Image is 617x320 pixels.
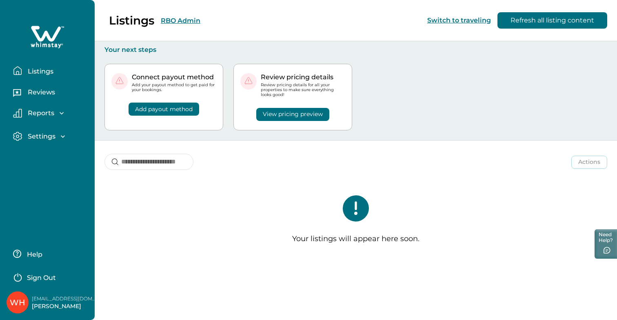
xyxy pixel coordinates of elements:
button: Switch to traveling [427,16,491,24]
button: Settings [13,132,88,141]
p: Reports [25,109,54,117]
p: Your next steps [104,46,607,54]
p: Reviews [25,88,55,96]
div: Whimstay Host [10,293,25,312]
button: View pricing preview [256,108,329,121]
p: Your listings will appear here soon. [292,235,419,244]
p: [EMAIL_ADDRESS][DOMAIN_NAME] [32,295,97,303]
p: Connect payout method [132,73,216,81]
button: Refresh all listing content [497,12,607,29]
button: Add payout method [129,103,199,116]
button: Listings [13,63,88,79]
p: Help [24,251,42,259]
button: Help [13,246,85,262]
p: Sign Out [27,274,56,282]
p: Listings [109,13,154,27]
button: Reports [13,109,88,118]
button: Sign Out [13,269,85,285]
p: [PERSON_NAME] [32,302,97,311]
p: Review pricing details for all your properties to make sure everything looks good! [261,83,345,98]
p: Settings [25,132,55,141]
p: Review pricing details [261,73,345,81]
button: Reviews [13,85,88,102]
button: RBO Admin [161,17,200,25]
p: Listings [25,67,53,76]
p: Add your payout method to get paid for your bookings. [132,83,216,92]
button: Actions [571,156,607,169]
